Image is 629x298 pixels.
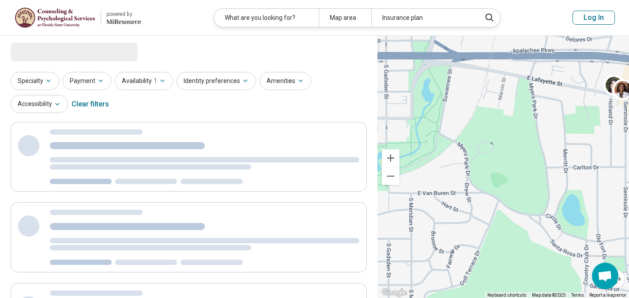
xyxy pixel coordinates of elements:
[571,293,584,298] a: Terms (opens in new tab)
[382,167,399,185] button: Zoom out
[592,263,618,289] div: Open chat
[11,43,85,60] span: Loading...
[63,72,111,90] button: Payment
[154,76,157,86] span: 1
[532,293,566,298] span: Map data ©2025
[11,72,59,90] button: Specialty
[214,9,319,27] div: What are you looking for?
[11,95,68,113] button: Accessibility
[260,72,311,90] button: Amenities
[319,9,371,27] div: Map area
[106,10,141,18] div: powered by
[382,149,399,167] button: Zoom in
[72,94,109,115] div: Clear filters
[589,293,626,298] a: Report a map error
[115,72,173,90] button: Availability1
[371,9,476,27] div: Insurance plan
[14,7,141,28] a: Florida State Universitypowered by
[15,7,95,28] img: Florida State University
[573,11,615,25] button: Log In
[177,72,256,90] button: Identity preferences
